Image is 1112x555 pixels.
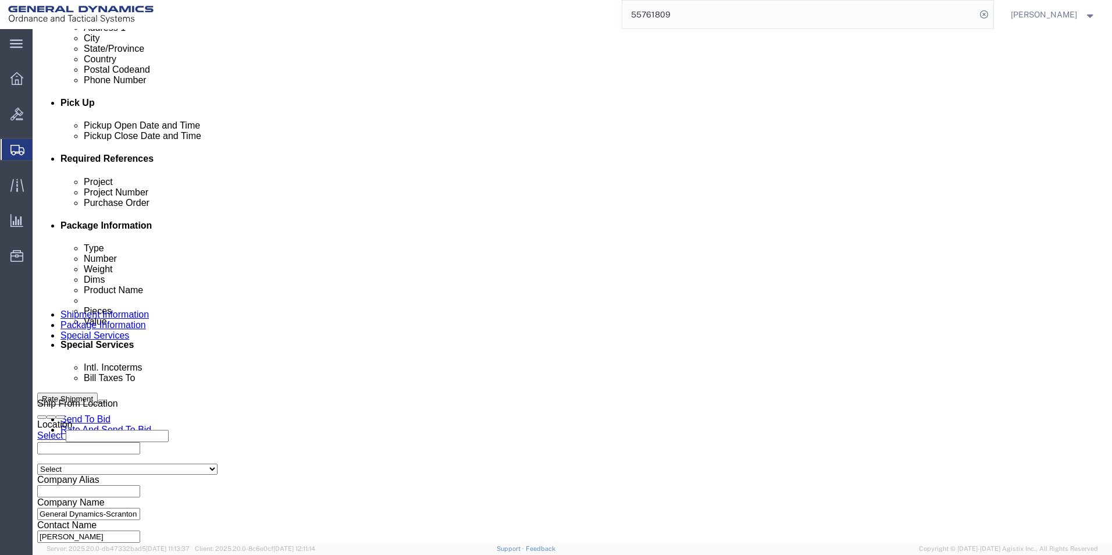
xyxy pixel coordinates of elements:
img: logo [8,6,154,23]
span: Server: 2025.20.0-db47332bad5 [47,545,190,552]
button: [PERSON_NAME] [1010,8,1096,22]
a: Feedback [526,545,555,552]
span: [DATE] 11:13:37 [146,545,190,552]
span: Client: 2025.20.0-8c6e0cf [195,545,315,552]
iframe: FS Legacy Container [33,29,1112,543]
span: Britney Atkins [1011,8,1077,21]
span: [DATE] 12:11:14 [273,545,315,552]
a: Support [497,545,526,552]
input: Search for shipment number, reference number [622,1,976,29]
span: Copyright © [DATE]-[DATE] Agistix Inc., All Rights Reserved [919,544,1098,554]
